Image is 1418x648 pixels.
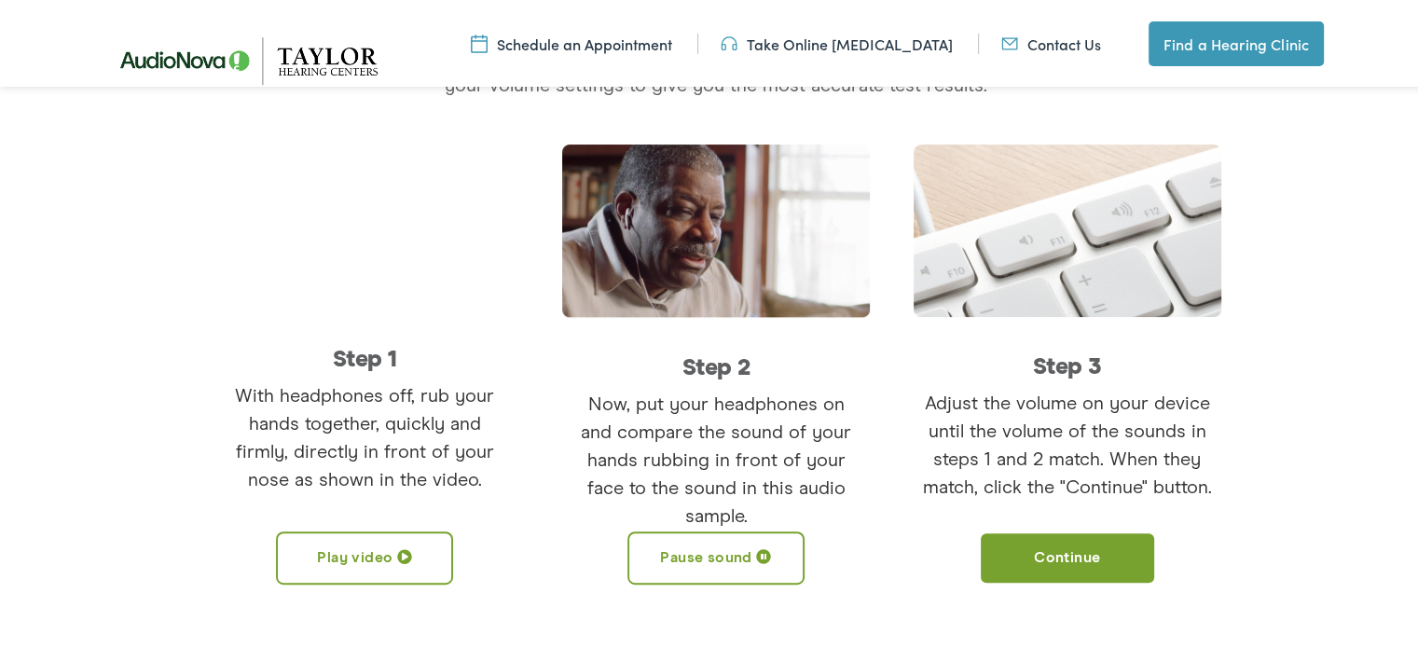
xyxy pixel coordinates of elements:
img: step3.png [914,142,1221,314]
img: step2.png [562,142,870,315]
img: utility icon [471,31,488,51]
h6: Step 3 [914,352,1221,376]
a: Take Online [MEDICAL_DATA] [721,31,953,51]
img: utility icon [1001,31,1018,51]
button: Continue [979,529,1156,582]
button: Pause sound [627,529,805,582]
h6: Step 1 [211,345,518,368]
a: Contact Us [1001,31,1101,51]
button: Play video [276,529,453,582]
a: Find a Hearing Clinic [1149,19,1324,63]
img: utility icon [721,31,737,51]
h6: Step 2 [562,353,870,377]
p: With headphones off, rub your hands together, quickly and firmly, directly in front of your nose ... [211,379,518,491]
p: Now, put your headphones on and compare the sound of your hands rubbing in front of your face to ... [562,388,870,528]
a: Schedule an Appointment [471,31,672,51]
p: Adjust the volume on your device until the volume of the sounds in steps 1 and 2 match. When they... [914,387,1221,499]
iframe: Calibrating Sound for Hearing Test [211,142,518,314]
